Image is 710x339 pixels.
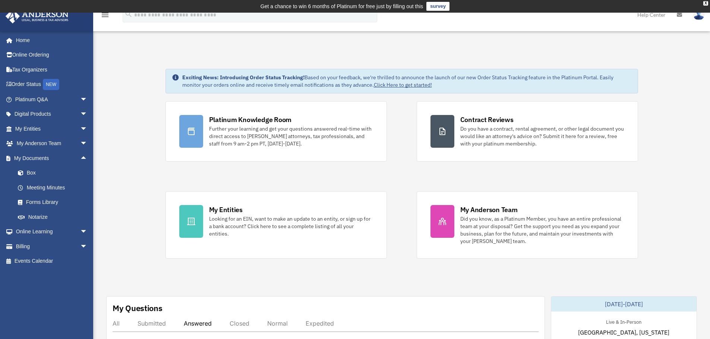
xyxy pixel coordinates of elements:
[551,297,697,311] div: [DATE]-[DATE]
[5,151,99,166] a: My Documentsarrow_drop_up
[578,328,669,337] span: [GEOGRAPHIC_DATA], [US_STATE]
[209,205,243,214] div: My Entities
[165,191,387,259] a: My Entities Looking for an EIN, want to make an update to an entity, or sign up for a bank accoun...
[374,81,432,88] a: Click Here to get started!
[703,1,708,6] div: close
[80,136,95,151] span: arrow_drop_down
[184,320,212,327] div: Answered
[101,13,110,19] a: menu
[267,320,288,327] div: Normal
[5,224,99,239] a: Online Learningarrow_drop_down
[426,2,449,11] a: survey
[5,239,99,254] a: Billingarrow_drop_down
[209,115,292,124] div: Platinum Knowledge Room
[460,115,514,124] div: Contract Reviews
[230,320,249,327] div: Closed
[80,107,95,122] span: arrow_drop_down
[10,210,99,224] a: Notarize
[182,74,304,81] strong: Exciting News: Introducing Order Status Tracking!
[209,215,373,237] div: Looking for an EIN, want to make an update to an entity, or sign up for a bank account? Click her...
[113,303,162,314] div: My Questions
[5,77,99,92] a: Order StatusNEW
[417,191,638,259] a: My Anderson Team Did you know, as a Platinum Member, you have an entire professional team at your...
[101,10,110,19] i: menu
[600,317,647,325] div: Live & In-Person
[165,101,387,161] a: Platinum Knowledge Room Further your learning and get your questions answered real-time with dire...
[138,320,166,327] div: Submitted
[460,125,624,147] div: Do you have a contract, rental agreement, or other legal document you would like an attorney's ad...
[460,205,518,214] div: My Anderson Team
[80,121,95,137] span: arrow_drop_down
[113,320,120,327] div: All
[460,215,624,245] div: Did you know, as a Platinum Member, you have an entire professional team at your disposal? Get th...
[5,62,99,77] a: Tax Organizers
[306,320,334,327] div: Expedited
[124,10,133,18] i: search
[43,79,59,90] div: NEW
[5,107,99,122] a: Digital Productsarrow_drop_down
[10,166,99,180] a: Box
[80,224,95,240] span: arrow_drop_down
[3,9,71,23] img: Anderson Advisors Platinum Portal
[5,121,99,136] a: My Entitiesarrow_drop_down
[5,33,95,48] a: Home
[417,101,638,161] a: Contract Reviews Do you have a contract, rental agreement, or other legal document you would like...
[209,125,373,147] div: Further your learning and get your questions answered real-time with direct access to [PERSON_NAM...
[182,74,632,89] div: Based on your feedback, we're thrilled to announce the launch of our new Order Status Tracking fe...
[5,92,99,107] a: Platinum Q&Aarrow_drop_down
[80,239,95,254] span: arrow_drop_down
[693,9,704,20] img: User Pic
[5,48,99,63] a: Online Ordering
[80,92,95,107] span: arrow_drop_down
[261,2,423,11] div: Get a chance to win 6 months of Platinum for free just by filling out this
[10,180,99,195] a: Meeting Minutes
[5,254,99,269] a: Events Calendar
[10,195,99,210] a: Forms Library
[5,136,99,151] a: My Anderson Teamarrow_drop_down
[80,151,95,166] span: arrow_drop_up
